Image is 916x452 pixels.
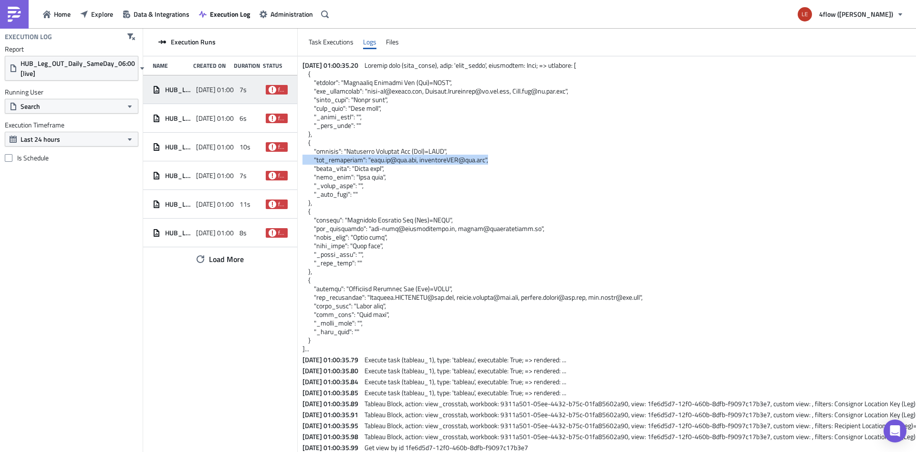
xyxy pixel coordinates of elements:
[165,85,191,94] span: HUB_Leg_OUT_Daily_SameDay_06:00 [live]
[302,420,363,431] span: [DATE] 01:00:35.95
[239,229,247,237] span: 8s
[302,60,643,354] span: Loremip dolo (sita_conse), adip: 'elit_seddo', eiusmodtem: Inci; => utlabore: [ { "etdolor": "Mag...
[5,99,138,114] button: Search
[278,200,285,208] span: failed
[38,7,75,21] button: Home
[21,58,135,78] span: HUB_Leg_OUT_Daily_SameDay_06:00 [live]
[269,86,276,94] span: failed
[194,7,255,21] button: Execution Log
[239,143,250,151] span: 10s
[153,62,188,69] div: Name
[5,32,52,41] h4: Execution Log
[21,134,60,144] span: Last 24 hours
[196,85,234,94] span: [DATE] 01:00
[364,377,566,387] span: Execute task (tableau_1), type: 'tableau', executable: True; => rendered: ...
[302,431,363,441] span: [DATE] 01:00:35.98
[309,35,354,49] div: Task Executions
[792,4,909,25] button: 4flow ([PERSON_NAME])
[196,229,234,237] span: [DATE] 01:00
[364,366,566,376] span: Execute task (tableau_1), type: 'tableau', executable: True; => rendered: ...
[797,6,813,22] img: Avatar
[165,114,191,123] span: HUB_Leg_OUT_Daily_SameDay_06:00 [live]
[263,62,283,69] div: Status
[5,132,138,147] button: Last 24 hours
[269,172,276,179] span: failed
[193,62,229,69] div: Created On
[210,9,250,19] span: Execution Log
[269,200,276,208] span: failed
[196,114,234,123] span: [DATE] 01:00
[239,114,247,123] span: 6s
[134,9,189,19] span: Data & Integrations
[269,115,276,122] span: failed
[54,9,71,19] span: Home
[5,154,138,162] label: Is Schedule
[884,420,906,442] div: Open Intercom Messenger
[278,86,285,94] span: failed
[165,171,191,180] span: HUB_Leg_OUT_Daily_SameDay_06:00 [live]
[7,7,22,22] img: PushMetrics
[278,229,285,237] span: failed
[269,229,276,237] span: failed
[239,85,247,94] span: 7s
[239,200,250,209] span: 11s
[124,30,138,44] button: Clear filters
[386,35,399,49] div: Files
[234,62,258,69] div: Duration
[363,35,376,49] div: Logs
[5,88,138,96] label: Running User
[239,171,247,180] span: 7s
[302,399,363,409] span: [DATE] 01:00:35.89
[302,60,363,70] span: [DATE] 01:00:35.20
[364,355,566,365] span: Execute task (tableau_1), type: 'tableau', executable: True; => rendered: ...
[165,200,191,209] span: HUB_Leg_OUT_Daily_SameDay_06:00 [live]
[271,9,313,19] span: Administration
[189,250,251,269] button: Load More
[75,7,118,21] button: Explore
[269,143,276,151] span: failed
[209,253,244,265] span: Load More
[5,45,138,53] label: Report
[118,7,194,21] button: Data & Integrations
[91,9,113,19] span: Explore
[5,121,138,129] label: Execution Timeframe
[5,56,138,81] button: HUB_Leg_OUT_Daily_SameDay_06:00 [live]
[302,388,363,398] span: [DATE] 01:00:35.85
[196,143,234,151] span: [DATE] 01:00
[364,388,566,398] span: Execute task (tableau_1), type: 'tableau', executable: True; => rendered: ...
[165,229,191,237] span: HUB_Leg_OUT_Daily_SameDay_06:00 [live]
[302,355,363,365] span: [DATE] 01:00:35.79
[302,377,363,387] span: [DATE] 01:00:35.84
[278,115,285,122] span: failed
[196,200,234,209] span: [DATE] 01:00
[278,143,285,151] span: failed
[171,38,216,46] span: Execution Runs
[21,101,40,111] span: Search
[196,171,234,180] span: [DATE] 01:00
[302,410,363,420] span: [DATE] 01:00:35.91
[255,7,318,21] button: Administration
[302,366,363,376] span: [DATE] 01:00:35.80
[819,9,893,19] span: 4flow ([PERSON_NAME])
[165,143,191,151] span: HUB_Leg_OUT_Daily_SameDay_06:00 [live]
[278,172,285,179] span: failed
